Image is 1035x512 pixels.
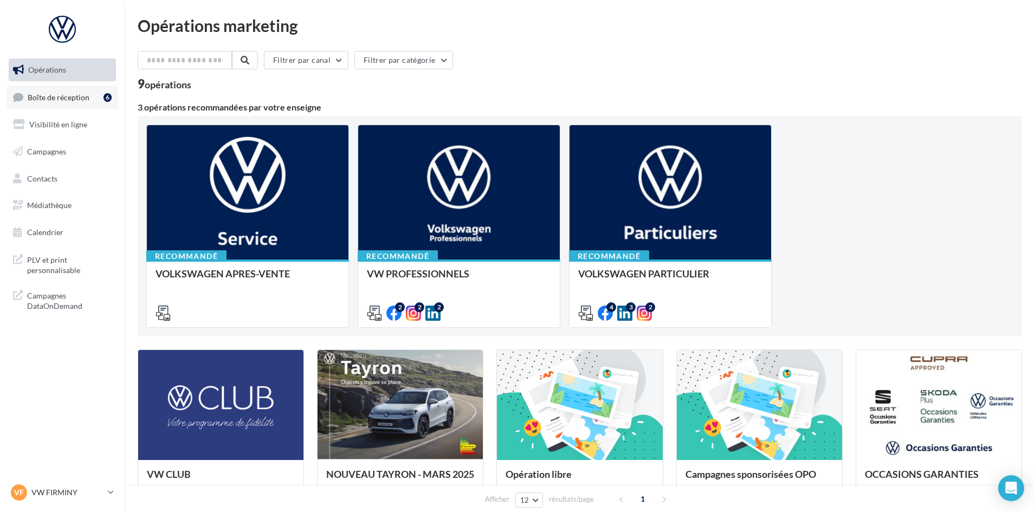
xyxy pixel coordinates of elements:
a: Boîte de réception6 [7,86,118,109]
span: Boîte de réception [28,92,89,101]
div: Recommandé [569,250,649,262]
span: Médiathèque [27,200,72,210]
div: Recommandé [358,250,438,262]
a: Campagnes [7,140,118,163]
span: Visibilité en ligne [29,120,87,129]
span: OCCASIONS GARANTIES [865,468,979,480]
a: PLV et print personnalisable [7,248,118,280]
div: 6 [104,93,112,102]
div: opérations [145,80,191,89]
div: Open Intercom Messenger [998,475,1024,501]
span: Campagnes DataOnDemand [27,288,112,312]
span: Calendrier [27,228,63,237]
a: Contacts [7,167,118,190]
span: VOLKSWAGEN PARTICULIER [578,268,709,280]
p: VW FIRMINY [31,487,104,498]
span: Afficher [485,494,509,504]
div: 2 [645,302,655,312]
span: VF [14,487,24,498]
span: VW PROFESSIONNELS [367,268,469,280]
span: Contacts [27,173,57,183]
span: NOUVEAU TAYRON - MARS 2025 [326,468,474,480]
div: 4 [606,302,616,312]
div: 2 [434,302,444,312]
a: Opérations [7,59,118,81]
a: Médiathèque [7,194,118,217]
span: Campagnes [27,147,66,156]
div: Recommandé [146,250,227,262]
span: VOLKSWAGEN APRES-VENTE [156,268,290,280]
span: résultats/page [549,494,594,504]
div: Opérations marketing [138,17,1022,34]
div: 3 [626,302,636,312]
span: VW CLUB [147,468,191,480]
button: Filtrer par canal [264,51,348,69]
a: Campagnes DataOnDemand [7,284,118,316]
a: Calendrier [7,221,118,244]
span: Opérations [28,65,66,74]
span: PLV et print personnalisable [27,252,112,276]
a: VF VW FIRMINY [9,482,116,503]
div: 9 [138,78,191,90]
div: 3 opérations recommandées par votre enseigne [138,103,1022,112]
a: Visibilité en ligne [7,113,118,136]
button: 12 [515,492,543,508]
button: Filtrer par catégorie [354,51,453,69]
span: Opération libre [506,468,572,480]
span: Campagnes sponsorisées OPO [685,468,816,480]
div: 2 [415,302,424,312]
div: 2 [395,302,405,312]
span: 1 [634,490,651,508]
span: 12 [520,496,529,504]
